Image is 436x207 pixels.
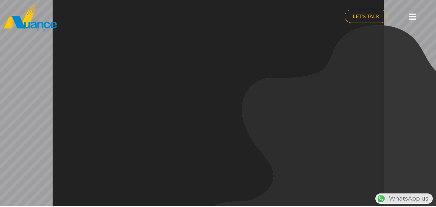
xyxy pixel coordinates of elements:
img: nuance-qatar_logo [3,3,57,31]
img: WhatsApp [376,193,386,204]
a: WhatsAppWhatsApp us [375,195,433,202]
span: LET'S TALK [353,14,380,19]
a: LET'S TALK [345,10,388,23]
div: WhatsApp us [375,193,433,204]
a: nuance-qatar_logo [3,3,215,31]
